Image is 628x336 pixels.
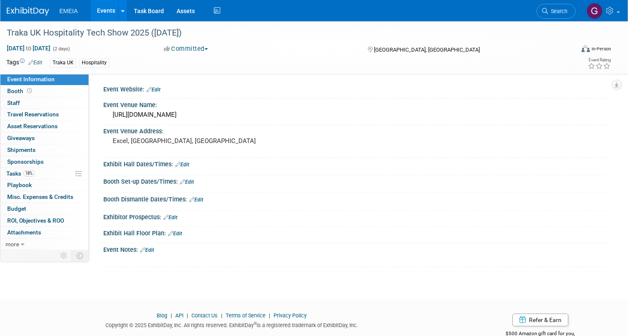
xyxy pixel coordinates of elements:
div: Copyright © 2025 ExhibitDay, Inc. All rights reserved. ExhibitDay is a registered trademark of Ex... [6,319,457,329]
div: Event Website: [103,83,611,94]
span: Misc. Expenses & Credits [7,193,73,200]
span: | [169,312,174,319]
div: Booth Set-up Dates/Times: [103,175,611,186]
a: Playbook [0,179,89,191]
div: Traka UK [50,58,76,67]
a: Asset Reservations [0,121,89,132]
span: Playbook [7,182,32,188]
span: Budget [7,205,26,212]
a: Edit [175,162,189,168]
a: Attachments [0,227,89,238]
div: Exhibitor Prospectus: [103,211,611,222]
a: Giveaways [0,132,89,144]
span: more [6,241,19,248]
div: Exhibit Hall Dates/Times: [103,158,611,169]
span: Sponsorships [7,158,44,165]
span: [DATE] [DATE] [6,44,51,52]
td: Personalize Event Tab Strip [57,250,72,261]
span: Booth [7,88,33,94]
a: Edit [189,197,203,203]
span: Booth not reserved yet [25,88,33,94]
span: EMEIA [59,8,78,14]
a: Edit [147,87,160,93]
img: ExhibitDay [7,7,49,16]
a: Edit [140,247,154,253]
div: Event Format [521,44,611,57]
span: Giveaways [7,135,35,141]
a: Booth [0,85,89,97]
span: | [185,312,190,319]
a: Search [537,4,575,19]
a: Blog [157,312,167,319]
div: Traka UK Hospitality Tech Show 2025 ([DATE]) [4,25,560,41]
span: Shipments [7,146,36,153]
a: more [0,239,89,250]
div: Event Notes: [103,243,611,254]
span: Travel Reservations [7,111,59,118]
span: Attachments [7,229,41,236]
td: Toggle Event Tabs [72,250,89,261]
a: Misc. Expenses & Credits [0,191,89,203]
span: Tasks [6,170,35,177]
span: to [25,45,33,52]
span: | [219,312,224,319]
div: Hospitality [79,58,109,67]
a: Refer & Earn [512,314,568,326]
span: Search [548,8,567,14]
a: Contact Us [191,312,218,319]
div: Event Rating [588,58,611,62]
a: Shipments [0,144,89,156]
img: Format-Inperson.png [581,45,590,52]
button: Committed [161,44,211,53]
sup: ® [254,321,257,326]
span: | [267,312,272,319]
span: ROI, Objectives & ROO [7,217,64,224]
span: (2 days) [52,46,70,52]
a: API [175,312,183,319]
a: Tasks18% [0,168,89,179]
div: Booth Dismantle Dates/Times: [103,193,611,204]
a: Staff [0,97,89,109]
a: Sponsorships [0,156,89,168]
a: Edit [168,231,182,237]
a: Edit [28,60,42,66]
a: ROI, Objectives & ROO [0,215,89,226]
td: Tags [6,58,42,68]
pre: Excel, [GEOGRAPHIC_DATA], [GEOGRAPHIC_DATA] [113,137,306,145]
div: Event Venue Name: [103,99,611,109]
span: Asset Reservations [7,123,58,129]
div: In-Person [591,46,611,52]
span: 18% [23,170,35,176]
a: Edit [163,215,177,220]
img: Giovanna Eremita [587,3,603,19]
span: Staff [7,99,20,106]
div: Exhibit Hall Floor Plan: [103,227,611,238]
a: Terms of Service [226,312,266,319]
div: Event Venue Address: [103,125,611,135]
a: Privacy Policy [274,312,307,319]
a: Budget [0,203,89,215]
a: Event Information [0,74,89,85]
a: Edit [180,179,194,185]
div: [URL][DOMAIN_NAME] [110,108,605,121]
span: [GEOGRAPHIC_DATA], [GEOGRAPHIC_DATA] [374,47,480,53]
a: Travel Reservations [0,109,89,120]
span: Event Information [7,76,55,83]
